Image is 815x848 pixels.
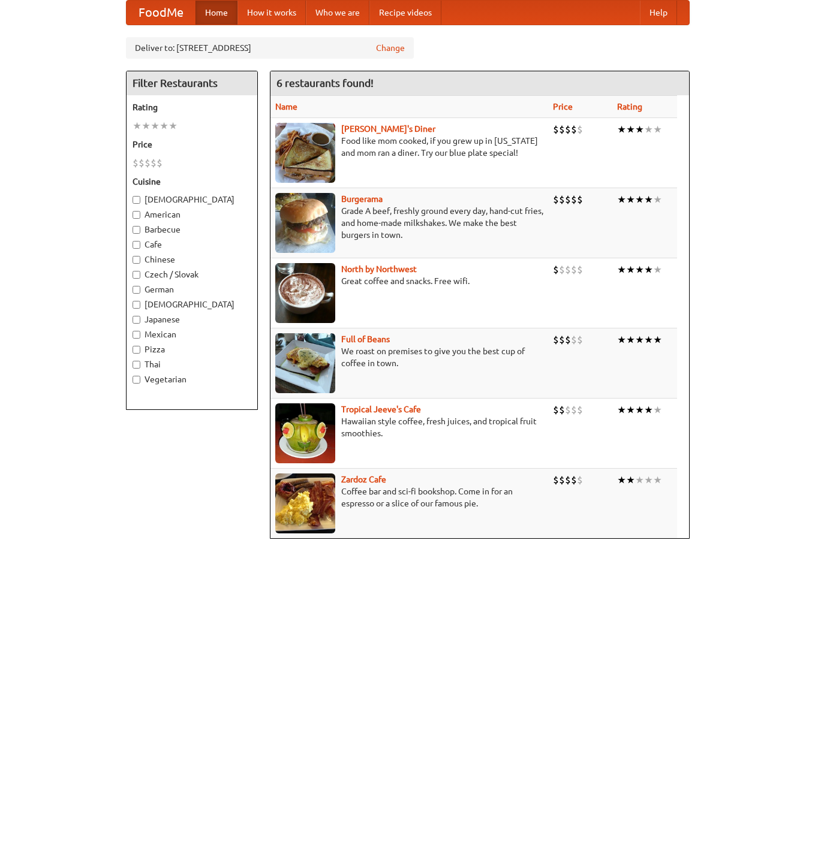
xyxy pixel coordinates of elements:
[275,193,335,253] img: burgerama.jpg
[644,333,653,346] li: ★
[341,334,390,344] a: Full of Beans
[341,405,421,414] a: Tropical Jeeve's Cafe
[635,333,644,346] li: ★
[275,345,543,369] p: We roast on premises to give you the best cup of coffee in town.
[571,263,577,276] li: $
[553,102,573,111] a: Price
[565,193,571,206] li: $
[133,346,140,354] input: Pizza
[133,224,251,236] label: Barbecue
[565,123,571,136] li: $
[139,156,145,170] li: $
[565,333,571,346] li: $
[275,275,543,287] p: Great coffee and snacks. Free wifi.
[133,226,140,234] input: Barbecue
[553,473,559,487] li: $
[626,333,635,346] li: ★
[160,119,169,132] li: ★
[369,1,441,25] a: Recipe videos
[635,193,644,206] li: ★
[127,71,257,95] h4: Filter Restaurants
[577,263,583,276] li: $
[275,123,335,183] img: sallys.jpg
[133,196,140,204] input: [DEMOGRAPHIC_DATA]
[151,156,157,170] li: $
[341,194,383,204] a: Burgerama
[644,403,653,417] li: ★
[571,123,577,136] li: $
[133,211,140,219] input: American
[376,42,405,54] a: Change
[635,403,644,417] li: ★
[626,473,635,487] li: ★
[133,241,140,249] input: Cafe
[617,123,626,136] li: ★
[133,176,251,188] h5: Cuisine
[169,119,178,132] li: ★
[644,263,653,276] li: ★
[133,328,251,340] label: Mexican
[133,313,251,325] label: Japanese
[653,193,662,206] li: ★
[133,101,251,113] h5: Rating
[133,283,251,295] label: German
[133,194,251,206] label: [DEMOGRAPHIC_DATA]
[133,286,140,294] input: German
[577,333,583,346] li: $
[565,403,571,417] li: $
[133,298,251,310] label: [DEMOGRAPHIC_DATA]
[577,123,583,136] li: $
[341,124,435,134] a: [PERSON_NAME]'s Diner
[151,119,160,132] li: ★
[133,376,140,384] input: Vegetarian
[571,473,577,487] li: $
[559,473,565,487] li: $
[640,1,677,25] a: Help
[653,473,662,487] li: ★
[617,403,626,417] li: ★
[133,271,140,279] input: Czech / Slovak
[275,473,335,533] img: zardoz.jpg
[275,102,297,111] a: Name
[133,256,140,264] input: Chinese
[644,473,653,487] li: ★
[571,333,577,346] li: $
[626,403,635,417] li: ★
[196,1,237,25] a: Home
[559,123,565,136] li: $
[553,263,559,276] li: $
[553,403,559,417] li: $
[635,123,644,136] li: ★
[275,205,543,241] p: Grade A beef, freshly ground every day, hand-cut fries, and home-made milkshakes. We make the bes...
[126,37,414,59] div: Deliver to: [STREET_ADDRESS]
[571,193,577,206] li: $
[553,123,559,136] li: $
[133,331,140,339] input: Mexican
[145,156,151,170] li: $
[341,264,417,274] a: North by Northwest
[617,473,626,487] li: ★
[275,403,335,463] img: jeeves.jpg
[617,333,626,346] li: ★
[142,119,151,132] li: ★
[577,473,583,487] li: $
[559,193,565,206] li: $
[635,263,644,276] li: ★
[559,263,565,276] li: $
[565,263,571,276] li: $
[306,1,369,25] a: Who we are
[133,343,251,355] label: Pizza
[133,373,251,385] label: Vegetarian
[571,403,577,417] li: $
[617,193,626,206] li: ★
[341,475,386,484] b: Zardoz Cafe
[237,1,306,25] a: How it works
[617,263,626,276] li: ★
[275,263,335,323] img: north.jpg
[133,209,251,221] label: American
